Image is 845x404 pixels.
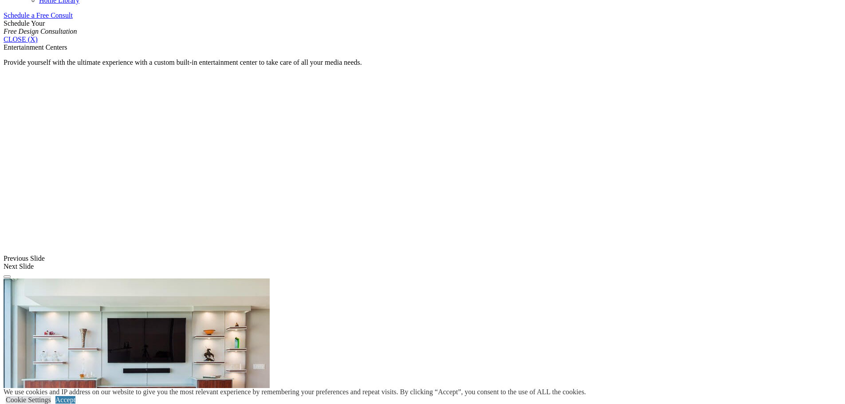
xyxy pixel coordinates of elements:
[4,35,38,43] a: CLOSE (X)
[4,255,841,263] div: Previous Slide
[4,59,841,67] p: Provide yourself with the ultimate experience with a custom built-in entertainment center to take...
[4,388,586,396] div: We use cookies and IP address on our website to give you the most relevant experience by remember...
[4,12,73,19] a: Schedule a Free Consult (opens a dropdown menu)
[4,275,11,278] button: Click here to pause slide show
[4,20,77,35] span: Schedule Your
[6,396,51,404] a: Cookie Settings
[55,396,75,404] a: Accept
[4,43,67,51] span: Entertainment Centers
[4,27,77,35] em: Free Design Consultation
[4,263,841,271] div: Next Slide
